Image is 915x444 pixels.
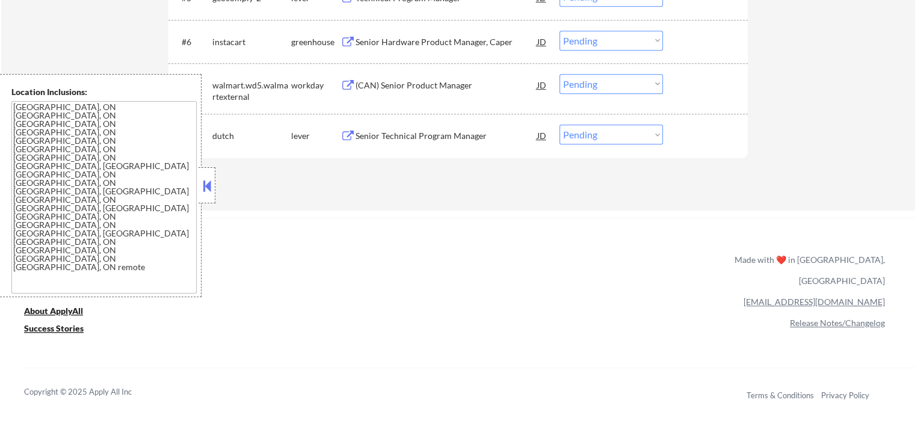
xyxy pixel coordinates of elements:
[356,79,537,91] div: (CAN) Senior Product Manager
[790,318,885,328] a: Release Notes/Changelog
[182,36,203,48] div: #6
[356,36,537,48] div: Senior Hardware Product Manager, Caper
[24,306,83,316] u: About ApplyAll
[536,74,548,96] div: JD
[24,322,100,338] a: Success Stories
[291,130,340,142] div: lever
[747,390,814,400] a: Terms & Conditions
[24,323,84,333] u: Success Stories
[356,130,537,142] div: Senior Technical Program Manager
[291,79,340,91] div: workday
[821,390,869,400] a: Privacy Policy
[212,36,291,48] div: instacart
[536,125,548,146] div: JD
[24,266,483,279] a: Refer & earn free applications 👯‍♀️
[536,31,548,52] div: JD
[212,79,291,103] div: walmart.wd5.walmartexternal
[24,386,162,398] div: Copyright © 2025 Apply All Inc
[291,36,340,48] div: greenhouse
[212,130,291,142] div: dutch
[730,249,885,291] div: Made with ❤️ in [GEOGRAPHIC_DATA], [GEOGRAPHIC_DATA]
[744,297,885,307] a: [EMAIL_ADDRESS][DOMAIN_NAME]
[11,86,197,98] div: Location Inclusions:
[24,305,100,320] a: About ApplyAll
